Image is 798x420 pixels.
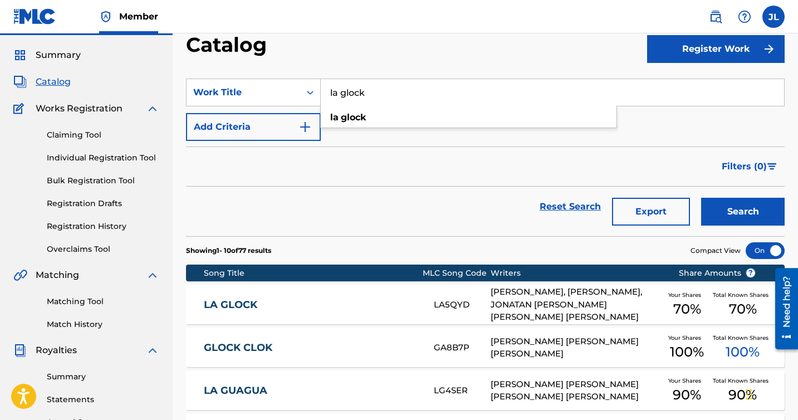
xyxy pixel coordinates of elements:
[36,102,123,115] span: Works Registration
[668,377,706,385] span: Your Shares
[679,267,756,279] span: Share Amounts
[767,163,777,170] img: filter
[47,319,159,330] a: Match History
[298,120,312,134] img: 9d2ae6d4665cec9f34b9.svg
[47,129,159,141] a: Claiming Tool
[204,341,419,354] a: GLOCK CLOK
[146,102,159,115] img: expand
[146,344,159,357] img: expand
[13,268,27,282] img: Matching
[728,385,757,405] span: 90 %
[47,243,159,255] a: Overclaims Tool
[713,291,773,299] span: Total Known Shares
[612,198,690,226] button: Export
[341,112,366,123] strong: glock
[647,35,785,63] button: Register Work
[47,371,159,383] a: Summary
[36,344,77,357] span: Royalties
[762,42,776,56] img: f7272a7cc735f4ea7f67.svg
[186,79,785,236] form: Search Form
[673,299,701,319] span: 70 %
[434,341,491,354] div: GA8B7P
[47,394,159,406] a: Statements
[193,86,293,99] div: Work Title
[746,268,755,277] span: ?
[330,112,339,123] strong: la
[204,384,419,397] a: LA GUAGUA
[746,378,752,411] div: Drag
[715,153,785,180] button: Filters (0)
[146,268,159,282] img: expand
[204,299,419,311] a: LA GLOCK
[742,367,798,420] iframe: Chat Widget
[713,334,773,342] span: Total Known Shares
[434,299,491,311] div: LA5QYD
[99,10,112,23] img: Top Rightsholder
[534,194,606,219] a: Reset Search
[47,221,159,232] a: Registration History
[491,267,661,279] div: Writers
[704,6,727,28] a: Public Search
[36,268,79,282] span: Matching
[673,385,701,405] span: 90 %
[36,48,81,62] span: Summary
[722,160,767,173] span: Filters ( 0 )
[434,384,491,397] div: LG4SER
[709,10,722,23] img: search
[204,267,422,279] div: Song Title
[733,6,756,28] div: Help
[13,344,27,357] img: Royalties
[13,102,28,115] img: Works Registration
[491,286,661,324] div: [PERSON_NAME], [PERSON_NAME], JONATAN [PERSON_NAME] [PERSON_NAME] [PERSON_NAME]
[47,152,159,164] a: Individual Registration Tool
[423,267,491,279] div: MLC Song Code
[691,246,741,256] span: Compact View
[729,299,757,319] span: 70 %
[767,264,798,354] iframe: Resource Center
[186,113,321,141] button: Add Criteria
[762,6,785,28] div: User Menu
[491,378,661,403] div: [PERSON_NAME] [PERSON_NAME] [PERSON_NAME] [PERSON_NAME]
[668,291,706,299] span: Your Shares
[13,8,56,25] img: MLC Logo
[47,175,159,187] a: Bulk Registration Tool
[186,246,271,256] p: Showing 1 - 10 of 77 results
[47,198,159,209] a: Registration Drafts
[701,198,785,226] button: Search
[13,48,81,62] a: SummarySummary
[668,334,706,342] span: Your Shares
[13,75,71,89] a: CatalogCatalog
[670,342,704,362] span: 100 %
[726,342,760,362] span: 100 %
[119,10,158,23] span: Member
[491,335,661,360] div: [PERSON_NAME] [PERSON_NAME] [PERSON_NAME]
[47,296,159,307] a: Matching Tool
[13,75,27,89] img: Catalog
[186,32,272,57] h2: Catalog
[738,10,751,23] img: help
[713,377,773,385] span: Total Known Shares
[36,75,71,89] span: Catalog
[13,48,27,62] img: Summary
